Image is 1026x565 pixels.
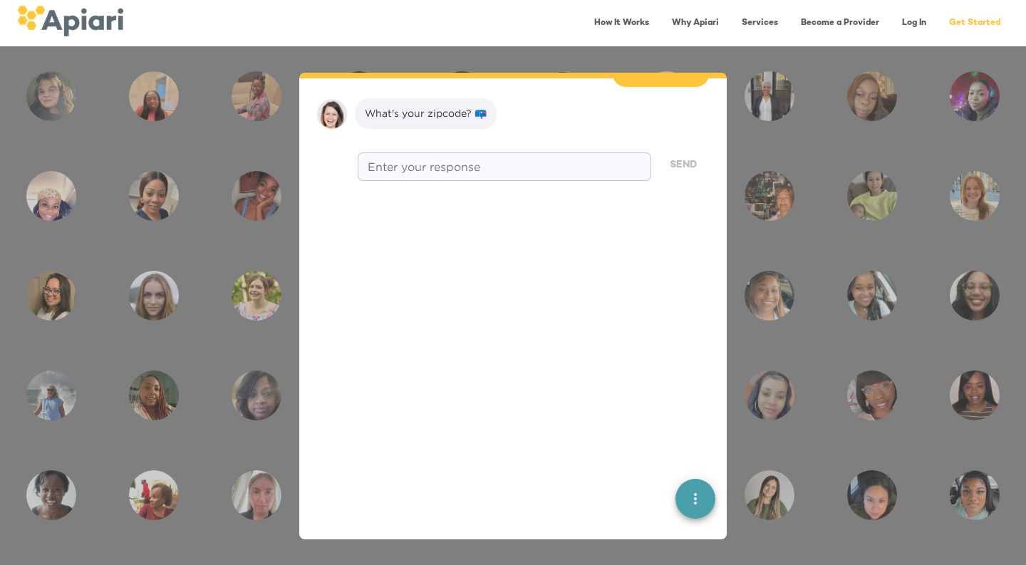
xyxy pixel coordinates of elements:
a: Become a Provider [792,9,888,38]
a: How It Works [586,9,658,38]
div: What's your zipcode? 📪 [365,106,487,120]
img: logo [17,6,123,36]
button: quick menu [675,480,715,519]
img: amy.37686e0395c82528988e.png [316,98,348,130]
a: Services [733,9,787,38]
a: Why Apiari [663,9,727,38]
a: Get Started [940,9,1009,38]
a: Log In [893,9,935,38]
